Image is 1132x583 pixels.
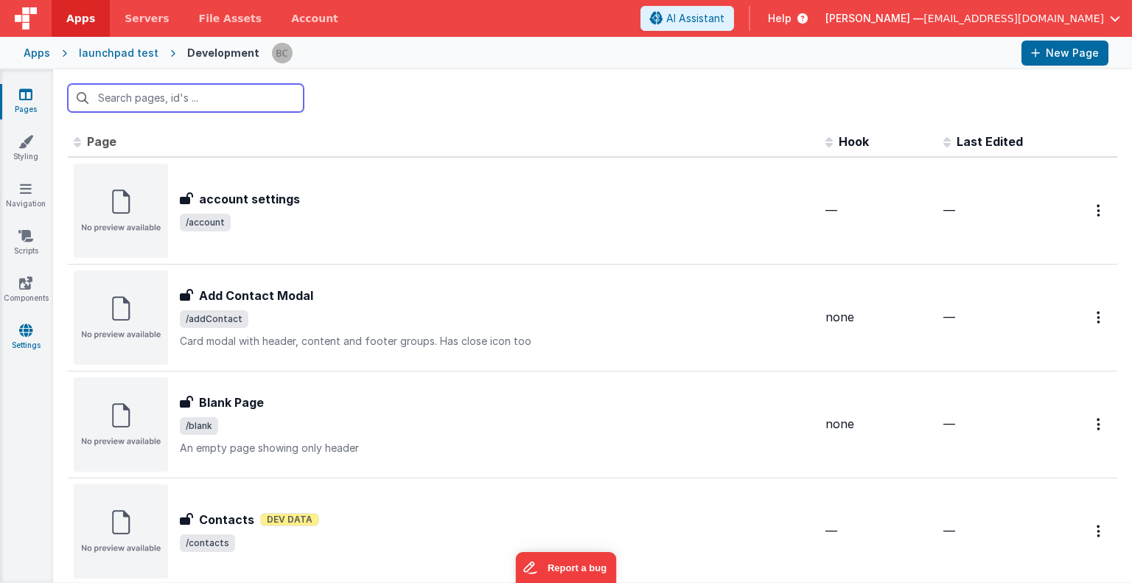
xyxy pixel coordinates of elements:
[957,134,1023,149] span: Last Edited
[272,43,293,63] img: 178831b925e1d191091bdd3f12a9f5dd
[24,46,50,60] div: Apps
[923,11,1104,26] span: [EMAIL_ADDRESS][DOMAIN_NAME]
[199,11,262,26] span: File Assets
[199,511,254,528] h3: Contacts
[180,417,218,435] span: /blank
[768,11,792,26] span: Help
[1088,516,1111,546] button: Options
[825,416,932,433] div: none
[943,416,955,431] span: —
[943,523,955,538] span: —
[1021,41,1108,66] button: New Page
[825,11,1120,26] button: [PERSON_NAME] — [EMAIL_ADDRESS][DOMAIN_NAME]
[260,513,319,526] span: Dev Data
[180,334,814,349] p: Card modal with header, content and footer groups. Has close icon too
[79,46,158,60] div: launchpad test
[199,190,300,208] h3: account settings
[825,523,837,538] span: —
[180,214,231,231] span: /account
[1088,302,1111,332] button: Options
[199,394,264,411] h3: Blank Page
[187,46,259,60] div: Development
[180,441,814,455] p: An empty page showing only header
[1088,195,1111,226] button: Options
[68,84,304,112] input: Search pages, id's ...
[839,134,869,149] span: Hook
[516,552,617,583] iframe: Marker.io feedback button
[125,11,169,26] span: Servers
[943,203,955,217] span: —
[87,134,116,149] span: Page
[640,6,734,31] button: AI Assistant
[66,11,95,26] span: Apps
[199,287,313,304] h3: Add Contact Modal
[825,203,837,217] span: —
[825,11,923,26] span: [PERSON_NAME] —
[666,11,724,26] span: AI Assistant
[943,310,955,324] span: —
[825,309,932,326] div: none
[1088,409,1111,439] button: Options
[180,310,248,328] span: /addContact
[180,534,235,552] span: /contacts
